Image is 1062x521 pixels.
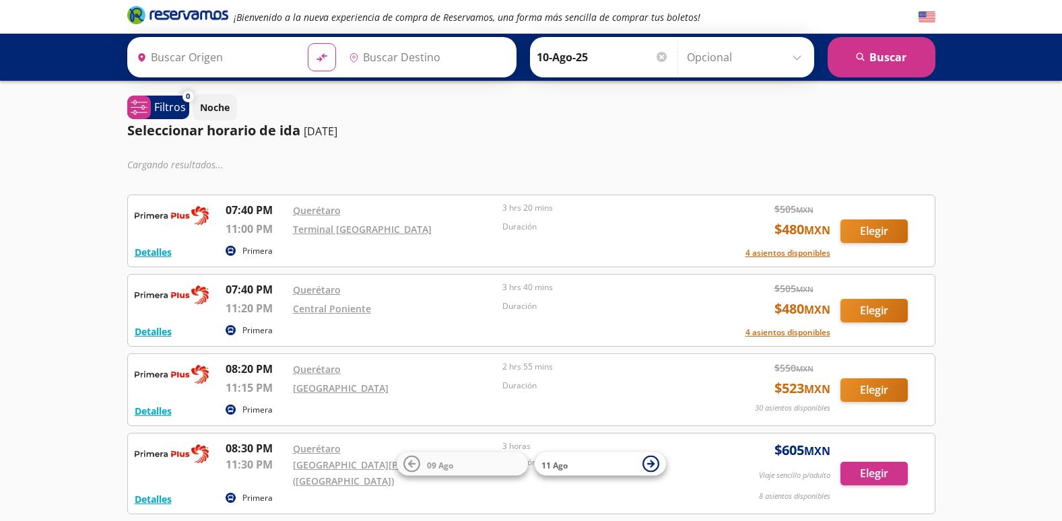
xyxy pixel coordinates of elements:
[796,205,814,215] small: MXN
[135,361,209,388] img: RESERVAMOS
[840,378,908,402] button: Elegir
[226,380,286,396] p: 11:15 PM
[135,202,209,229] img: RESERVAMOS
[427,459,453,471] span: 09 Ago
[226,440,286,456] p: 08:30 PM
[226,456,286,473] p: 11:30 PM
[242,245,273,257] p: Primera
[502,281,706,293] p: 3 hrs 40 mins
[397,452,528,476] button: 09 Ago
[293,458,465,487] a: [GEOGRAPHIC_DATA][PERSON_NAME] ([GEOGRAPHIC_DATA])
[502,361,706,373] p: 2 hrs 55 mins
[293,382,389,394] a: [GEOGRAPHIC_DATA]
[293,442,341,455] a: Querétaro
[242,404,273,416] p: Primera
[774,299,830,319] span: $ 480
[745,247,830,259] button: 4 asientos disponibles
[293,302,371,315] a: Central Poniente
[755,403,830,414] p: 30 asientos disponibles
[226,361,286,377] p: 08:20 PM
[745,326,830,339] button: 4 asientos disponibles
[502,380,706,392] p: Duración
[234,11,700,24] em: ¡Bienvenido a la nueva experiencia de compra de Reservamos, una forma más sencilla de comprar tus...
[774,202,814,216] span: $ 505
[804,382,830,396] small: MXN
[293,363,341,376] a: Querétaro
[226,221,286,237] p: 11:00 PM
[135,440,209,467] img: RESERVAMOS
[502,221,706,233] p: Duración
[828,37,935,77] button: Buscar
[537,40,669,74] input: Elegir Fecha
[131,40,297,74] input: Buscar Origen
[127,158,224,171] em: Cargando resultados ...
[226,300,286,316] p: 11:20 PM
[127,5,228,25] i: Brand Logo
[200,100,230,114] p: Noche
[242,324,273,337] p: Primera
[804,223,830,238] small: MXN
[304,123,337,139] p: [DATE]
[502,440,706,452] p: 3 horas
[242,492,273,504] p: Primera
[343,40,509,74] input: Buscar Destino
[135,245,172,259] button: Detalles
[774,281,814,296] span: $ 505
[502,202,706,214] p: 3 hrs 20 mins
[687,40,807,74] input: Opcional
[804,302,830,317] small: MXN
[796,284,814,294] small: MXN
[840,219,908,243] button: Elegir
[135,492,172,506] button: Detalles
[135,324,172,339] button: Detalles
[796,363,814,374] small: MXN
[804,444,830,458] small: MXN
[293,283,341,296] a: Querétaro
[135,281,209,308] img: RESERVAMOS
[127,96,189,119] button: 0Filtros
[293,223,432,236] a: Terminal [GEOGRAPHIC_DATA]
[186,91,190,102] span: 0
[193,94,237,120] button: Noche
[502,300,706,312] p: Duración
[226,281,286,298] p: 07:40 PM
[154,99,186,115] p: Filtros
[774,378,830,398] span: $ 523
[759,491,830,502] p: 8 asientos disponibles
[774,440,830,460] span: $ 605
[541,459,568,471] span: 11 Ago
[226,202,286,218] p: 07:40 PM
[127,5,228,29] a: Brand Logo
[840,299,908,322] button: Elegir
[759,470,830,481] p: Viaje sencillo p/adulto
[774,219,830,240] span: $ 480
[293,204,341,217] a: Querétaro
[127,120,300,141] p: Seleccionar horario de ida
[774,361,814,375] span: $ 550
[135,404,172,418] button: Detalles
[919,9,935,26] button: English
[840,462,908,485] button: Elegir
[535,452,666,476] button: 11 Ago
